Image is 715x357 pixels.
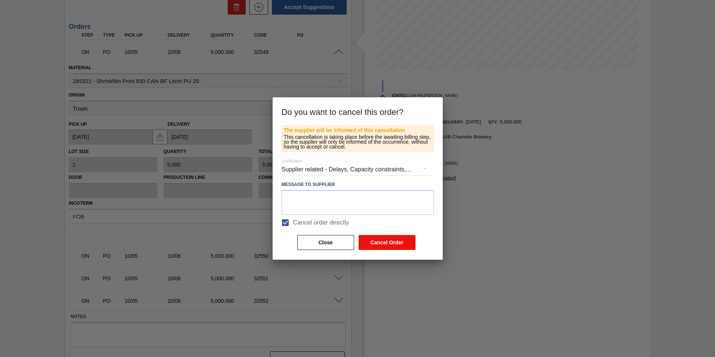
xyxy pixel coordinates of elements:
[293,218,349,227] span: Cancel order directly
[284,128,432,133] p: The supplier will be informed of this cancellation
[297,235,354,250] button: Close
[284,135,432,149] p: This cancellation is taking place before the awaiting billing step, so the supplier will only be ...
[273,97,443,126] h3: Do you want to cancel this order?
[282,159,434,180] div: Supplier related - Delays, Capacity constraints, etc.
[359,235,415,250] button: Cancel Order
[282,179,434,190] label: Message to Supplier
